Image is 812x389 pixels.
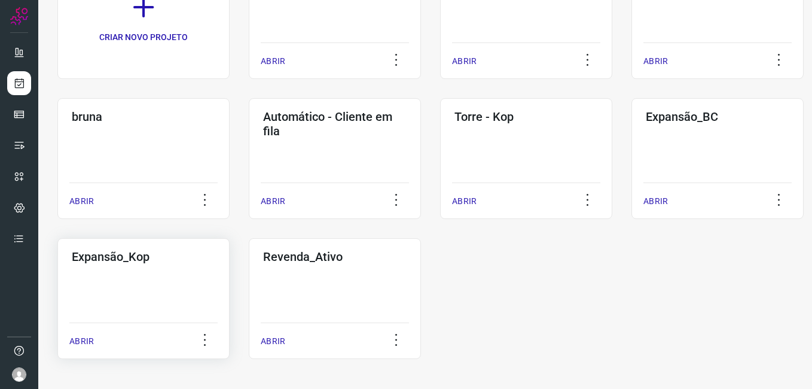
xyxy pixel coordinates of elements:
img: avatar-user-boy.jpg [12,367,26,382]
p: ABRIR [261,195,285,208]
p: ABRIR [452,195,477,208]
p: ABRIR [261,55,285,68]
p: ABRIR [261,335,285,348]
p: ABRIR [643,55,668,68]
h3: bruna [72,110,215,124]
p: ABRIR [643,195,668,208]
h3: Torre - Kop [454,110,598,124]
h3: Automático - Cliente em fila [263,110,407,138]
p: ABRIR [452,55,477,68]
p: ABRIR [69,195,94,208]
p: CRIAR NOVO PROJETO [99,31,188,44]
h3: Revenda_Ativo [263,250,407,264]
h3: Expansão_Kop [72,250,215,264]
p: ABRIR [69,335,94,348]
h3: Expansão_BC [646,110,789,124]
img: Logo [10,7,28,25]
